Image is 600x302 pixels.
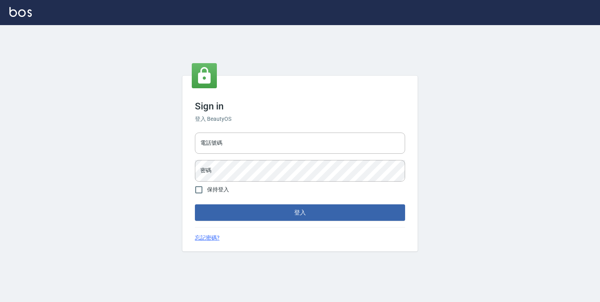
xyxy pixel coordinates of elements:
[195,101,405,112] h3: Sign in
[195,204,405,221] button: 登入
[207,186,229,194] span: 保持登入
[9,7,32,17] img: Logo
[195,234,220,242] a: 忘記密碼?
[195,115,405,123] h6: 登入 BeautyOS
